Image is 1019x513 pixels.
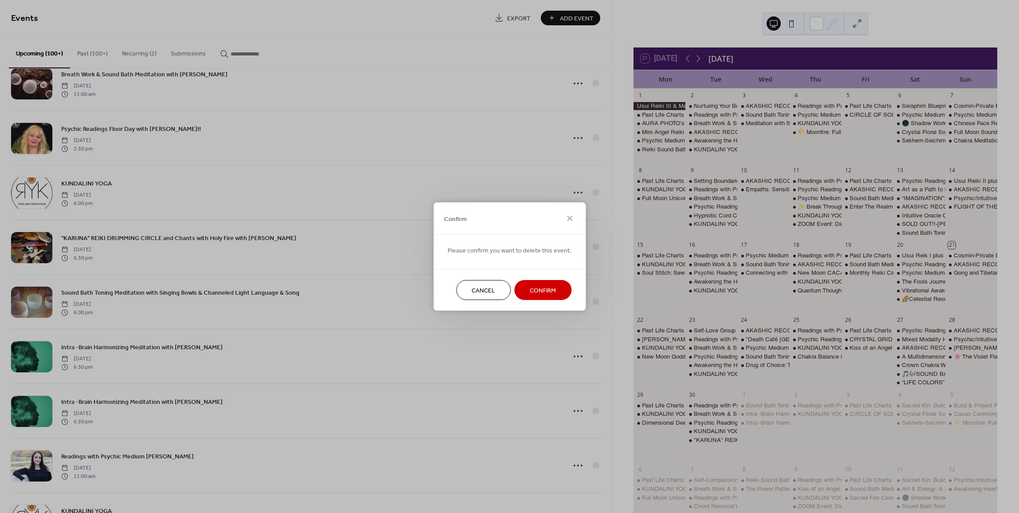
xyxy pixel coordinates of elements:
span: Cancel [472,286,495,296]
span: Confirm [530,286,556,296]
button: Confirm [514,280,571,300]
button: Cancel [456,280,511,300]
span: Confirm [444,214,467,224]
span: Please confirm you want to delete this event. [448,246,571,256]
